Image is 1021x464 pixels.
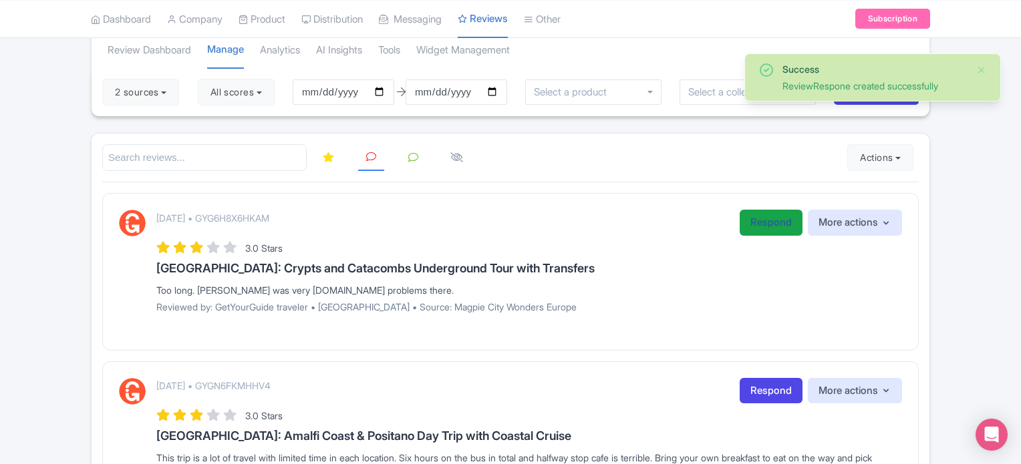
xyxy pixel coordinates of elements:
a: Product [239,1,285,37]
div: ReviewRespone created successfully [782,79,966,93]
a: Tools [378,32,400,69]
a: Distribution [301,1,363,37]
div: Too long. [PERSON_NAME] was very [DOMAIN_NAME] problems there. [156,283,902,297]
div: Open Intercom Messenger [976,419,1008,451]
button: All scores [198,79,275,105]
a: Company [167,1,223,37]
p: Reviewed by: GetYourGuide traveler • [GEOGRAPHIC_DATA] • Source: Magpie City Wonders Europe [156,300,902,314]
img: GetYourGuide Logo [119,210,146,236]
span: 3.0 Stars [245,242,283,254]
button: More actions [808,210,902,236]
a: Messaging [379,1,442,37]
a: Other [524,1,561,37]
div: Success [782,62,966,76]
h3: [GEOGRAPHIC_DATA]: Amalfi Coast & Positano Day Trip with Coastal Cruise [156,429,902,443]
p: [DATE] • GYG6H8X6HKAM [156,211,269,225]
p: [DATE] • GYGN6FKMHHV4 [156,379,271,393]
button: Close [976,62,987,78]
input: Search reviews... [102,144,307,172]
a: Respond [740,378,803,404]
button: More actions [808,378,902,404]
a: Analytics [260,32,300,69]
span: 3.0 Stars [245,410,283,421]
a: Dashboard [91,1,151,37]
a: AI Insights [316,32,362,69]
a: Widget Management [416,32,510,69]
a: Review Dashboard [108,32,191,69]
button: 2 sources [102,79,179,105]
button: Actions [847,144,913,171]
input: Select a product [534,86,614,98]
img: GetYourGuide Logo [119,378,146,405]
a: Manage [207,31,244,69]
h3: [GEOGRAPHIC_DATA]: Crypts and Catacombs Underground Tour with Transfers [156,262,902,275]
input: Select a collection [688,86,777,98]
a: Respond [740,210,803,236]
a: Subscription [855,9,930,29]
